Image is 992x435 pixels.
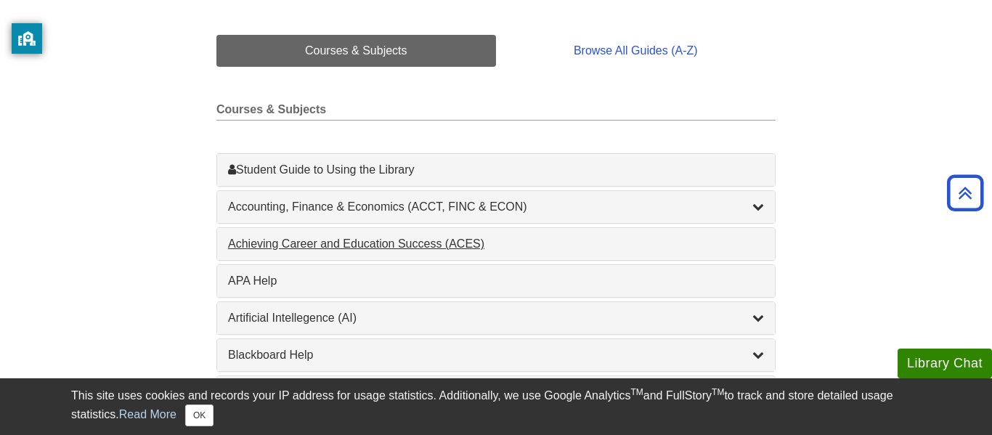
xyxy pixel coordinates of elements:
[71,387,921,426] div: This site uses cookies and records your IP address for usage statistics. Additionally, we use Goo...
[119,408,176,420] a: Read More
[898,349,992,378] button: Library Chat
[228,272,764,290] a: APA Help
[228,309,764,327] a: Artificial Intellegence (AI)
[216,103,776,121] h2: Courses & Subjects
[228,161,764,179] a: Student Guide to Using the Library
[496,35,776,67] a: Browse All Guides (A-Z)
[228,235,764,253] a: Achieving Career and Education Success (ACES)
[630,387,643,397] sup: TM
[228,198,764,216] a: Accounting, Finance & Economics (ACCT, FINC & ECON)
[12,23,42,54] button: privacy banner
[942,183,988,203] a: Back to Top
[185,404,214,426] button: Close
[216,35,496,67] a: Courses & Subjects
[228,346,764,364] a: Blackboard Help
[712,387,724,397] sup: TM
